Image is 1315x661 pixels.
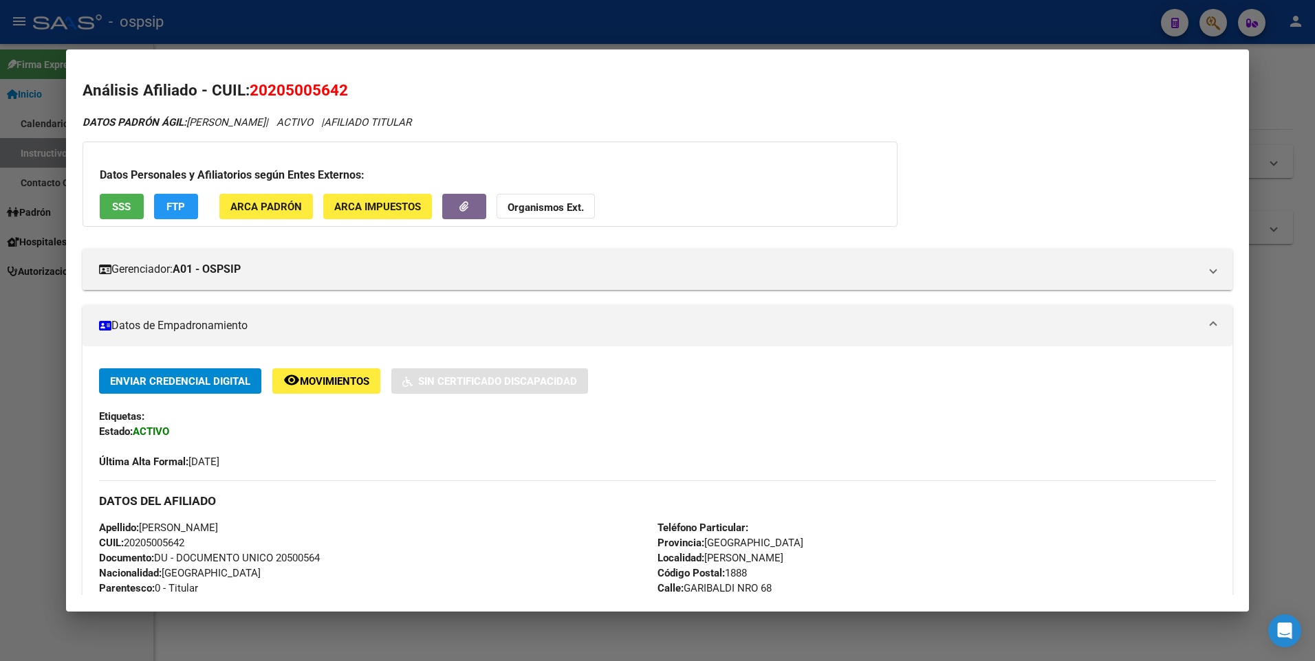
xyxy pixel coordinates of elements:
[133,425,169,438] strong: ACTIVO
[154,194,198,219] button: FTP
[230,201,302,213] span: ARCA Padrón
[99,456,188,468] strong: Última Alta Formal:
[657,537,803,549] span: [GEOGRAPHIC_DATA]
[99,493,1217,508] h3: DATOS DEL AFILIADO
[497,194,595,219] button: Organismos Ext.
[99,456,219,468] span: [DATE]
[99,552,320,564] span: DU - DOCUMENTO UNICO 20500564
[99,537,124,549] strong: CUIL:
[99,567,261,579] span: [GEOGRAPHIC_DATA]
[272,368,380,394] button: Movimientos
[99,317,1200,334] mat-panel-title: Datos de Empadronamiento
[110,375,250,388] span: Enviar Credencial Digital
[657,552,783,564] span: [PERSON_NAME]
[83,116,265,128] span: [PERSON_NAME]
[283,372,300,388] mat-icon: remove_red_eye
[323,194,432,219] button: ARCA Impuestos
[83,79,1233,102] h2: Análisis Afiliado - CUIL:
[508,201,584,214] strong: Organismos Ext.
[99,425,133,438] strong: Estado:
[391,368,588,394] button: Sin Certificado Discapacidad
[657,582,772,594] span: GARIBALDI NRO 68
[219,194,313,219] button: ARCA Padrón
[99,567,162,579] strong: Nacionalidad:
[657,582,684,594] strong: Calle:
[83,249,1233,290] mat-expansion-panel-header: Gerenciador:A01 - OSPSIP
[99,537,184,549] span: 20205005642
[250,81,348,99] span: 20205005642
[657,567,725,579] strong: Código Postal:
[112,201,131,213] span: SSS
[83,116,186,128] strong: DATOS PADRÓN ÁGIL:
[83,116,411,128] i: | ACTIVO |
[173,261,241,278] strong: A01 - OSPSIP
[657,537,704,549] strong: Provincia:
[99,552,154,564] strong: Documento:
[83,305,1233,346] mat-expansion-panel-header: Datos de Empadronamiento
[100,194,144,219] button: SSS
[166,201,185,213] span: FTP
[100,167,880,183] h3: Datos Personales y Afiliatorios según Entes Externos:
[334,201,421,213] span: ARCA Impuestos
[418,375,577,388] span: Sin Certificado Discapacidad
[657,522,748,534] strong: Teléfono Particular:
[99,582,155,594] strong: Parentesco:
[99,522,139,534] strong: Apellido:
[99,261,1200,278] mat-panel-title: Gerenciador:
[99,410,144,423] strong: Etiquetas:
[324,116,411,128] span: AFILIADO TITULAR
[1268,614,1301,647] div: Open Intercom Messenger
[99,368,261,394] button: Enviar Credencial Digital
[99,582,198,594] span: 0 - Titular
[99,522,218,534] span: [PERSON_NAME]
[657,567,747,579] span: 1888
[300,375,369,388] span: Movimientos
[657,552,704,564] strong: Localidad:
